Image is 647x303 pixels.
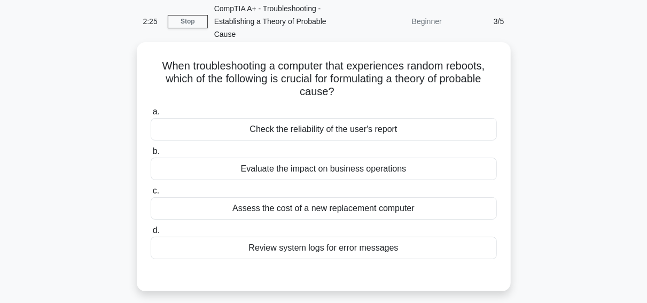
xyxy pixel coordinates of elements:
div: Beginner [355,11,448,32]
h5: When troubleshooting a computer that experiences random reboots, which of the following is crucia... [150,59,498,99]
span: d. [153,226,160,235]
div: Review system logs for error messages [151,237,497,259]
div: 2:25 [137,11,168,32]
span: a. [153,107,160,116]
span: c. [153,186,159,195]
div: Assess the cost of a new replacement computer [151,197,497,220]
div: 3/5 [448,11,511,32]
div: Check the reliability of the user's report [151,118,497,141]
a: Stop [168,15,208,28]
div: Evaluate the impact on business operations [151,158,497,180]
span: b. [153,146,160,156]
